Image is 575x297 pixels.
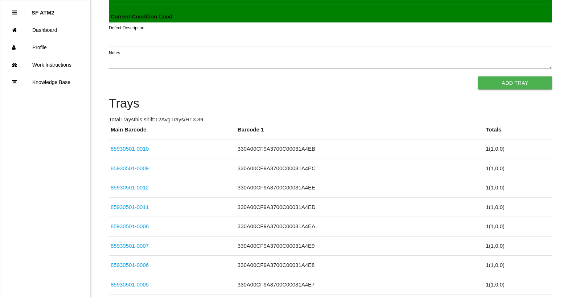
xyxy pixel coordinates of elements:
td: 330A00CF9A3700C00031A4E9 [236,236,484,256]
td: 1 ( 1 , 0 , 0 ) [484,139,552,159]
td: 330A00CF9A3700C00031A4E8 [236,256,484,275]
a: 85930501-0011 [111,204,149,210]
b: Current Condition [111,13,157,20]
td: 1 ( 1 , 0 , 0 ) [484,159,552,178]
p: Total Trays this shift: 12 Avg Trays /Hr: 3.39 [109,116,552,124]
td: 330A00CF9A3700C00031A4ED [236,197,484,217]
th: Totals [484,126,552,139]
a: 85930501-0010 [111,146,149,152]
td: 330A00CF9A3700C00031A4E7 [236,275,484,294]
a: Dashboard [0,21,90,39]
td: 1 ( 1 , 0 , 0 ) [484,217,552,237]
h4: Trays [109,97,552,110]
a: 85930501-0012 [111,184,149,191]
td: 330A00CF9A3700C00031A4EA [236,217,484,237]
td: 1 ( 1 , 0 , 0 ) [484,236,552,256]
th: Barcode 1 [236,126,484,139]
a: 85930501-0006 [111,262,149,268]
a: Profile [0,39,90,56]
a: 85930501-0007 [111,243,149,249]
span: : Good [111,13,172,20]
button: Add Tray [478,76,552,89]
a: Work Instructions [0,56,90,74]
td: 1 ( 1 , 0 , 0 ) [484,178,552,198]
label: Defect Description [109,25,144,31]
a: 85930501-0009 [111,165,149,171]
td: 1 ( 1 , 0 , 0 ) [484,256,552,275]
td: 1 ( 1 , 0 , 0 ) [484,275,552,294]
p: SF ATM2 [32,4,54,16]
th: Main Barcode [109,126,236,139]
label: Notes [109,50,120,56]
td: 1 ( 1 , 0 , 0 ) [484,197,552,217]
div: Close [12,4,17,21]
a: 85930501-0008 [111,223,149,229]
td: 330A00CF9A3700C00031A4EC [236,159,484,178]
a: Knowledge Base [0,74,90,91]
td: 330A00CF9A3700C00031A4EE [236,178,484,198]
a: 85930501-0005 [111,281,149,288]
td: 330A00CF9A3700C00031A4EB [236,139,484,159]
